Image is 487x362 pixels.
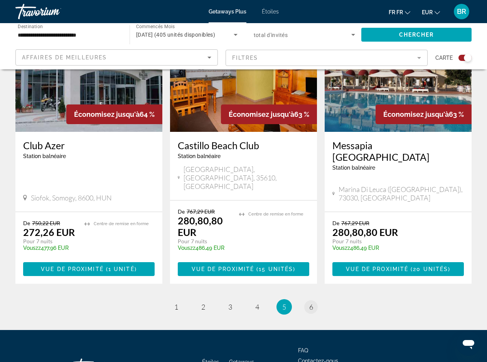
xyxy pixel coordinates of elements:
button: Changer de langue [389,7,410,18]
span: (1 unité [106,266,135,272]
span: 767,29 EUR [187,208,215,215]
span: Affaires de Meilleures [22,54,107,61]
a: Castillo Beach Club [178,140,309,151]
span: Station balnéaire [23,153,66,159]
p: Pour 7 nuits [332,238,456,245]
img: ii_mei1.jpg [325,8,472,132]
span: De [178,208,185,215]
span: Économisez jusqu'à [383,110,449,118]
a: Étoiles [262,8,279,15]
div: 63 % [376,104,472,124]
button: Changement de monnaie [422,7,440,18]
p: Pour 7 nuits [178,238,231,245]
span: 6 [309,303,313,311]
span: fr fr [389,9,403,15]
span: ) [408,266,450,272]
span: 4 [255,303,259,311]
a: Club Azer [23,140,155,151]
span: 750,22 EUR [32,220,60,226]
span: 5 [282,303,286,311]
a: Getaways Plus [209,8,246,15]
span: Station balnéaire [178,153,221,159]
span: [DATE] (405 unités disponibles) [136,32,216,38]
span: Carte [435,52,453,63]
span: Siofok, Somogy, 8600, HUN [31,194,112,202]
p: 486,49 EUR [332,245,456,251]
mat-select: Trier par [22,53,211,62]
span: Chercher [399,32,434,38]
span: BR [457,8,466,15]
span: Destination [18,24,43,29]
span: Économisez jusqu'à [229,110,294,118]
p: 280,80,80 EUR [332,226,398,238]
span: De [23,220,30,226]
span: Vouszz [332,245,350,251]
span: Marina di Leuca ([GEOGRAPHIC_DATA]), 73030, [GEOGRAPHIC_DATA] [339,185,464,202]
div: 64 % [66,104,162,124]
span: 3 [228,303,232,311]
nav: Pagination [15,299,472,315]
img: ii_cat5.jpg [170,8,317,132]
span: ) [254,266,295,272]
img: ii_azu1.jpg [15,8,162,132]
span: EUR [422,9,433,15]
span: Vue de proximité [192,266,254,272]
button: Vue de proximité (15 unités) [178,262,309,276]
span: Station balnéaire [332,165,375,171]
button: Chercher [361,28,472,42]
iframe: Bouton de lancement de la fenêtre de messagerie [456,331,481,356]
span: Commencés Mois [136,24,175,29]
span: Vue de proximité [41,266,104,272]
p: 486,49 EUR [178,245,231,251]
span: 767,29 EUR [341,220,369,226]
button: Vue de proximité (20 unités) [332,262,464,276]
span: total d'invités [254,32,288,38]
span: 1 [174,303,178,311]
div: 63 % [221,104,317,124]
button: Filtrer [226,49,428,66]
span: Vue de proximité [346,266,409,272]
a: FAQ [298,347,308,354]
a: Messapia [GEOGRAPHIC_DATA] [332,140,464,163]
span: (20 unités [411,266,448,272]
span: Économisez jusqu'à [74,110,140,118]
span: Vouszz [23,245,41,251]
span: Vouszz [178,245,195,251]
p: 280,80,80 EUR [178,215,231,238]
button: Menu utilisateur [452,3,472,20]
p: Pour 7 nuits [23,238,77,245]
span: ) [104,266,137,272]
span: Centre de remise en forme [94,221,149,226]
span: (15 unités [256,266,293,272]
p: 272,26 EUR [23,226,75,238]
p: 477,96 EUR [23,245,77,251]
span: Centre de remise en forme [248,212,303,217]
button: Vue de proximité (1 unité) [23,262,155,276]
a: Travorium [15,2,93,22]
span: De [332,220,339,226]
span: [GEOGRAPHIC_DATA], [GEOGRAPHIC_DATA], 35610, [GEOGRAPHIC_DATA] [184,165,309,190]
span: 2 [201,303,205,311]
